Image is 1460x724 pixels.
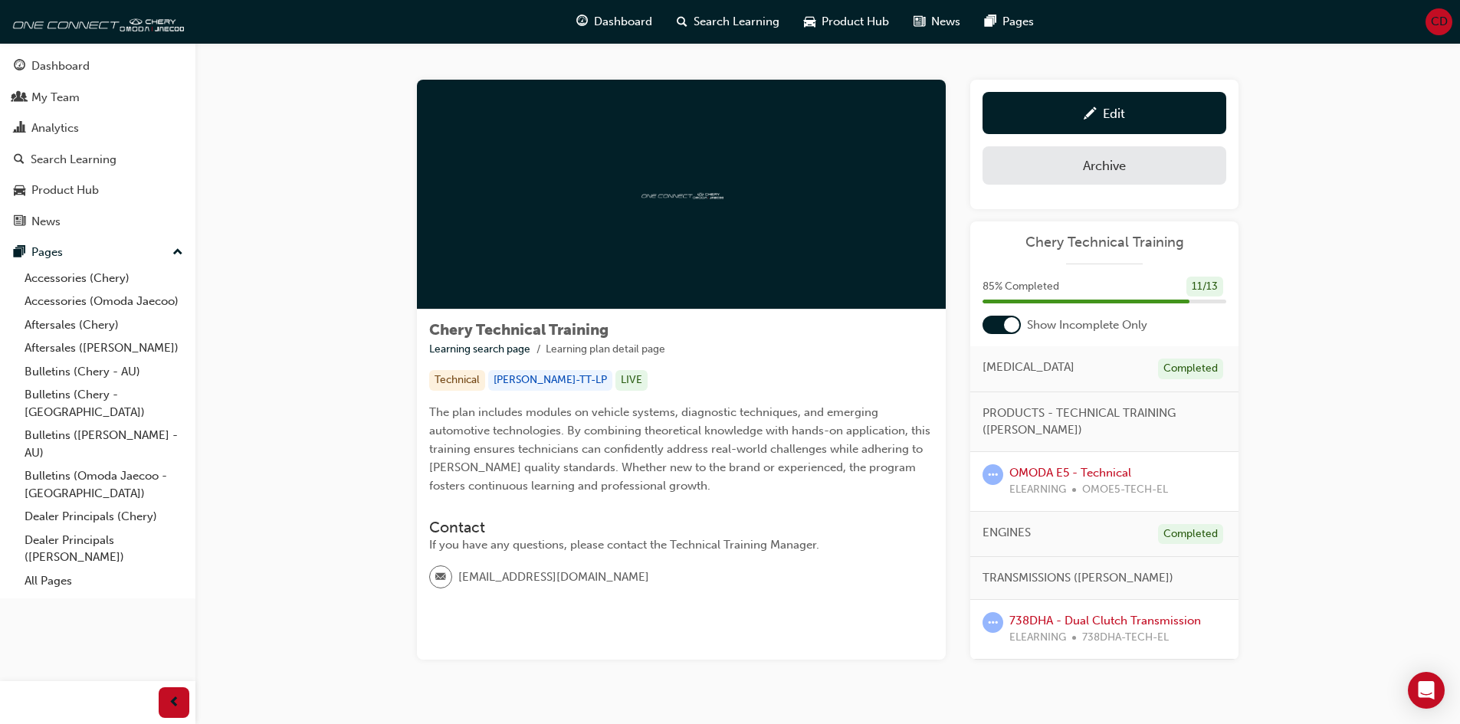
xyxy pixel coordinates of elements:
[18,267,189,290] a: Accessories (Chery)
[1083,158,1126,173] div: Archive
[18,529,189,569] a: Dealer Principals ([PERSON_NAME])
[429,519,933,536] h3: Contact
[1009,614,1201,627] a: 738DHA - Dual Clutch Transmission
[1002,13,1034,31] span: Pages
[18,383,189,424] a: Bulletins (Chery - [GEOGRAPHIC_DATA])
[983,612,1003,633] span: learningRecordVerb_ATTEMPT-icon
[429,321,609,339] span: Chery Technical Training
[1426,8,1452,35] button: CD
[983,464,1003,485] span: learningRecordVerb_ATTEMPT-icon
[31,244,63,261] div: Pages
[18,290,189,313] a: Accessories (Omoda Jaecoo)
[429,405,933,493] span: The plan includes modules on vehicle systems, diagnostic techniques, and emerging automotive tech...
[983,92,1226,134] a: Edit
[6,208,189,236] a: News
[429,536,933,554] div: If you have any questions, please contact the Technical Training Manager.
[18,424,189,464] a: Bulletins ([PERSON_NAME] - AU)
[594,13,652,31] span: Dashboard
[664,6,792,38] a: search-iconSearch Learning
[18,505,189,529] a: Dealer Principals (Chery)
[6,52,189,80] a: Dashboard
[429,342,530,355] a: Learning search page
[172,243,183,263] span: up-icon
[804,12,815,31] span: car-icon
[14,60,25,74] span: guage-icon
[14,215,25,229] span: news-icon
[1186,277,1223,297] div: 11 / 13
[1082,481,1168,499] span: OMOE5-TECH-EL
[983,234,1226,251] a: Chery Technical Training
[31,89,80,106] div: My Team
[18,569,189,593] a: All Pages
[458,568,649,586] span: [EMAIL_ADDRESS][DOMAIN_NAME]
[6,84,189,112] a: My Team
[435,568,446,588] span: email-icon
[31,57,90,75] div: Dashboard
[983,146,1226,185] button: Archive
[429,370,485,391] div: Technical
[6,238,189,267] button: Pages
[564,6,664,38] a: guage-iconDashboard
[31,120,79,137] div: Analytics
[1158,359,1223,379] div: Completed
[18,464,189,505] a: Bulletins (Omoda Jaecoo - [GEOGRAPHIC_DATA])
[615,370,648,391] div: LIVE
[1027,316,1147,334] span: Show Incomplete Only
[31,151,116,169] div: Search Learning
[14,91,25,105] span: people-icon
[694,13,779,31] span: Search Learning
[1103,106,1125,121] div: Edit
[6,114,189,143] a: Analytics
[1009,466,1131,480] a: OMODA E5 - Technical
[983,359,1074,376] span: [MEDICAL_DATA]
[18,336,189,360] a: Aftersales ([PERSON_NAME])
[1009,629,1066,647] span: ELEARNING
[14,122,25,136] span: chart-icon
[1084,107,1097,123] span: pencil-icon
[1158,524,1223,545] div: Completed
[677,12,687,31] span: search-icon
[6,176,189,205] a: Product Hub
[983,524,1031,542] span: ENGINES
[1082,629,1169,647] span: 738DHA-TECH-EL
[8,6,184,37] img: oneconnect
[639,187,723,201] img: oneconnect
[901,6,973,38] a: news-iconNews
[31,213,61,231] div: News
[576,12,588,31] span: guage-icon
[822,13,889,31] span: Product Hub
[6,146,189,174] a: Search Learning
[6,49,189,238] button: DashboardMy TeamAnalyticsSearch LearningProduct HubNews
[985,12,996,31] span: pages-icon
[1431,13,1448,31] span: CD
[14,184,25,198] span: car-icon
[18,313,189,337] a: Aftersales (Chery)
[1009,481,1066,499] span: ELEARNING
[973,6,1046,38] a: pages-iconPages
[983,278,1059,296] span: 85 % Completed
[792,6,901,38] a: car-iconProduct Hub
[983,569,1173,587] span: TRANSMISSIONS ([PERSON_NAME])
[488,370,612,391] div: [PERSON_NAME]-TT-LP
[914,12,925,31] span: news-icon
[31,182,99,199] div: Product Hub
[546,341,665,359] li: Learning plan detail page
[18,360,189,384] a: Bulletins (Chery - AU)
[14,246,25,260] span: pages-icon
[931,13,960,31] span: News
[983,405,1214,439] span: PRODUCTS - TECHNICAL TRAINING ([PERSON_NAME])
[1408,672,1445,709] div: Open Intercom Messenger
[14,153,25,167] span: search-icon
[169,693,180,713] span: prev-icon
